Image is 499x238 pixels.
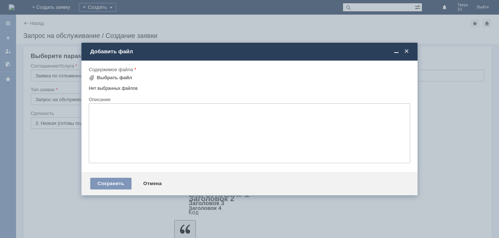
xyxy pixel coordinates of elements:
span: Свернуть (Ctrl + M) [393,48,400,55]
div: Описание [89,97,409,102]
div: Выбрать файл [97,75,132,81]
div: Содержимое файла [89,67,409,72]
div: Нет выбранных файлов [89,83,410,91]
div: Добавить файл [90,48,410,55]
div: Прошу удалить оч [3,3,107,9]
span: Закрыть [403,48,410,55]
